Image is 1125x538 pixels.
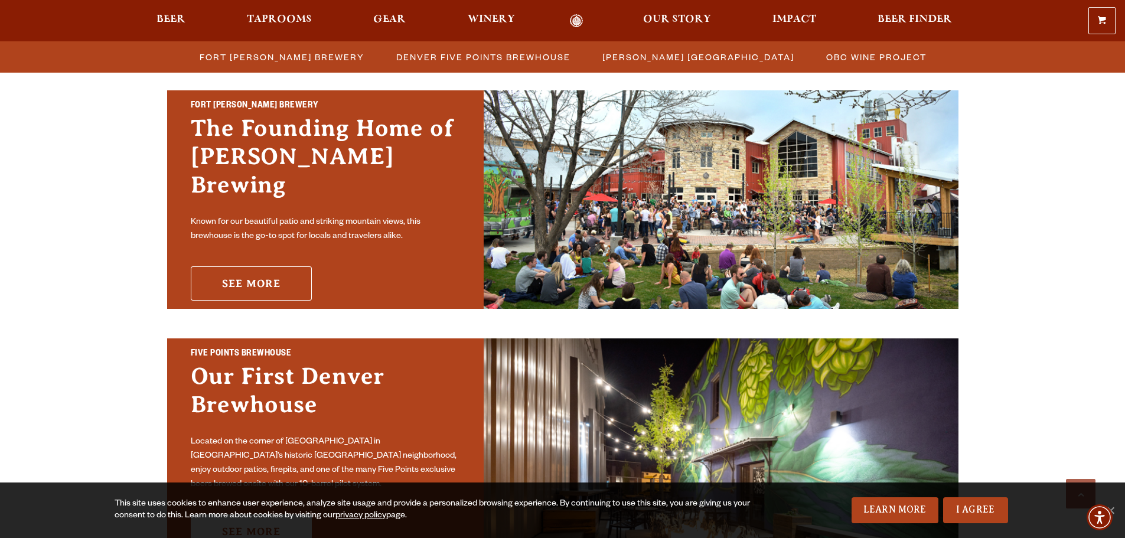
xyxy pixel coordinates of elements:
a: Impact [765,14,824,28]
span: [PERSON_NAME] [GEOGRAPHIC_DATA] [602,48,794,66]
span: Beer Finder [878,15,952,24]
p: Located on the corner of [GEOGRAPHIC_DATA] in [GEOGRAPHIC_DATA]’s historic [GEOGRAPHIC_DATA] neig... [191,435,460,492]
a: privacy policy [335,511,386,521]
span: Impact [772,15,816,24]
span: Gear [373,15,406,24]
a: Learn More [852,497,938,523]
a: Scroll to top [1066,479,1095,508]
h2: Fort [PERSON_NAME] Brewery [191,99,460,114]
img: Fort Collins Brewery & Taproom' [484,90,958,309]
a: OBC Wine Project [819,48,932,66]
span: Taprooms [247,15,312,24]
a: Taprooms [239,14,319,28]
p: Known for our beautiful patio and striking mountain views, this brewhouse is the go-to spot for l... [191,216,460,244]
a: Fort [PERSON_NAME] Brewery [193,48,370,66]
h3: Our First Denver Brewhouse [191,362,460,431]
span: Beer [156,15,185,24]
a: Beer [149,14,193,28]
span: OBC Wine Project [826,48,927,66]
span: Denver Five Points Brewhouse [396,48,570,66]
span: Fort [PERSON_NAME] Brewery [200,48,364,66]
h2: Five Points Brewhouse [191,347,460,362]
h3: The Founding Home of [PERSON_NAME] Brewing [191,114,460,211]
a: Gear [366,14,413,28]
a: [PERSON_NAME] [GEOGRAPHIC_DATA] [595,48,800,66]
a: I Agree [943,497,1008,523]
a: Denver Five Points Brewhouse [389,48,576,66]
a: Our Story [635,14,719,28]
a: See More [191,266,312,301]
a: Winery [460,14,523,28]
span: Winery [468,15,515,24]
a: Beer Finder [870,14,960,28]
a: Odell Home [555,14,599,28]
span: Our Story [643,15,711,24]
div: This site uses cookies to enhance user experience, analyze site usage and provide a personalized ... [115,498,754,522]
div: Accessibility Menu [1087,504,1113,530]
